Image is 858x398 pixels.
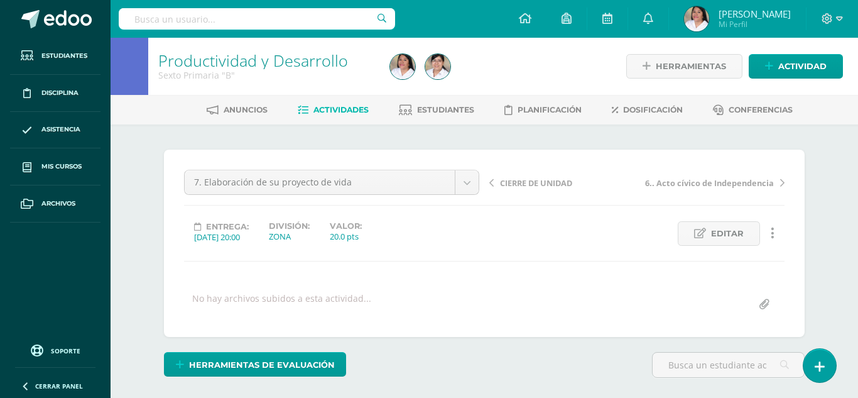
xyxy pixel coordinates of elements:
[206,222,249,231] span: Entrega:
[425,54,450,79] img: 81b4b96153a5e26d3d090ab20a7281c5.png
[623,105,683,114] span: Dosificación
[41,124,80,135] span: Asistencia
[729,105,793,114] span: Conferencias
[194,231,249,243] div: [DATE] 20:00
[298,100,369,120] a: Actividades
[41,88,79,98] span: Disciplina
[518,105,582,114] span: Planificación
[504,100,582,120] a: Planificación
[119,8,395,30] input: Busca un usuario...
[390,54,415,79] img: 07e4e8fe95e241eabf153701a18b921b.png
[10,185,100,223] a: Archivos
[10,148,100,185] a: Mis cursos
[612,100,683,120] a: Dosificación
[158,69,375,81] div: Sexto Primaria 'B'
[10,38,100,75] a: Estudiantes
[417,105,474,114] span: Estudiantes
[189,353,335,377] span: Herramientas de evaluación
[15,341,95,358] a: Soporte
[41,199,75,209] span: Archivos
[224,105,268,114] span: Anuncios
[489,176,637,189] a: CIERRE DE UNIDAD
[626,54,742,79] a: Herramientas
[330,221,362,231] label: Valor:
[10,112,100,149] a: Asistencia
[10,75,100,112] a: Disciplina
[51,346,80,355] span: Soporte
[778,55,827,78] span: Actividad
[719,8,791,20] span: [PERSON_NAME]
[35,382,83,390] span: Cerrar panel
[645,177,774,189] span: 6.. Acto cívico de Independencia
[684,6,709,31] img: 07e4e8fe95e241eabf153701a18b921b.png
[158,50,348,71] a: Productividad y Desarrollo
[269,221,310,231] label: División:
[656,55,726,78] span: Herramientas
[41,162,82,172] span: Mis cursos
[330,231,362,242] div: 20.0 pts
[269,231,310,242] div: ZONA
[313,105,369,114] span: Actividades
[653,353,804,377] input: Busca un estudiante aquí...
[164,352,346,377] a: Herramientas de evaluación
[192,292,371,317] div: No hay archivos subidos a esta actividad...
[749,54,843,79] a: Actividad
[637,176,785,189] a: 6.. Acto cívico de Independencia
[713,100,793,120] a: Conferencias
[41,51,87,61] span: Estudiantes
[399,100,474,120] a: Estudiantes
[207,100,268,120] a: Anuncios
[719,19,791,30] span: Mi Perfil
[194,170,445,194] span: 7. Elaboración de su proyecto de vida
[711,222,744,245] span: Editar
[158,52,375,69] h1: Productividad y Desarrollo
[185,170,479,194] a: 7. Elaboración de su proyecto de vida
[500,177,572,189] span: CIERRE DE UNIDAD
